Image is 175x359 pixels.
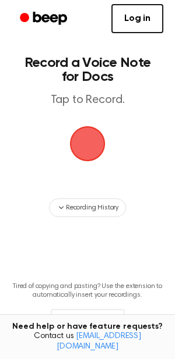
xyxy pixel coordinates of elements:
p: Tap to Record. [21,93,154,108]
button: Recording History [49,198,126,217]
h1: Record a Voice Note for Docs [21,56,154,84]
a: [EMAIL_ADDRESS][DOMAIN_NAME] [57,332,141,351]
a: Beep [12,8,78,30]
p: Tired of copying and pasting? Use the extension to automatically insert your recordings. [9,282,166,300]
span: Contact us [7,332,168,352]
span: Recording History [66,202,118,213]
img: Beep Logo [70,126,105,161]
a: Log in [111,4,163,33]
